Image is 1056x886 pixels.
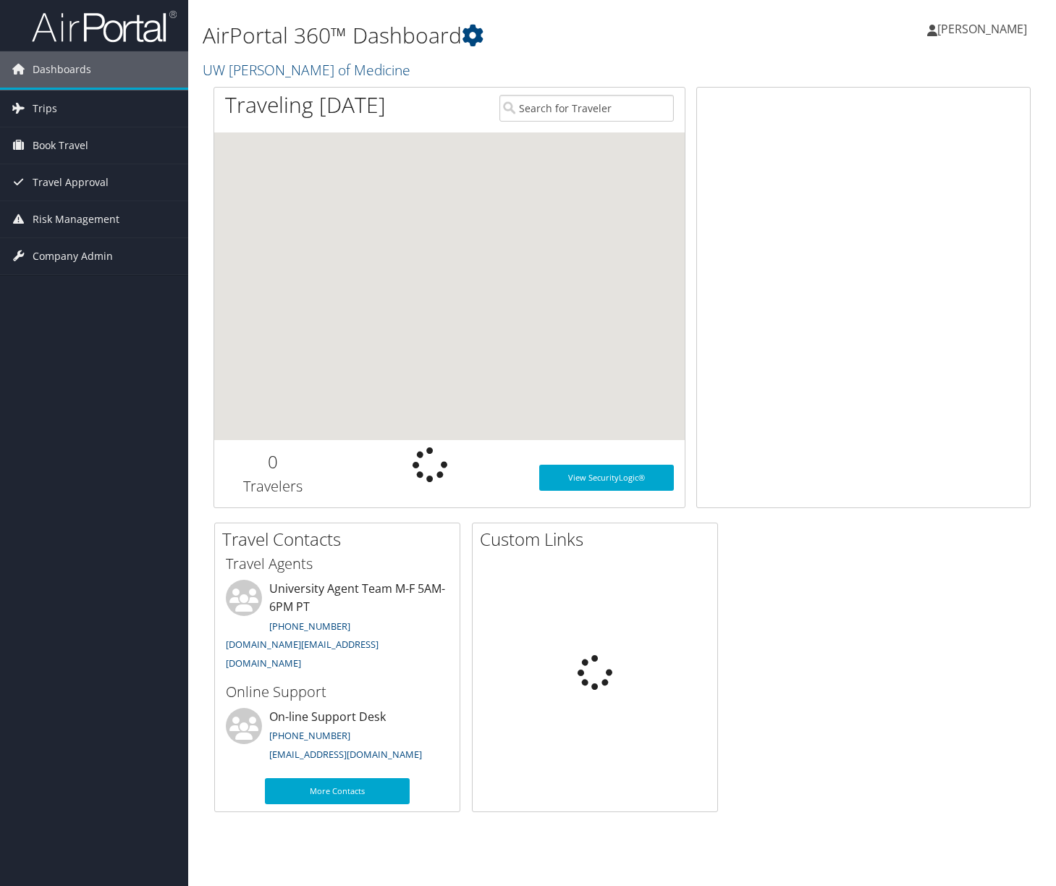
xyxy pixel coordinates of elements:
a: [PHONE_NUMBER] [269,729,350,742]
h3: Online Support [226,682,449,702]
h1: Traveling [DATE] [225,90,386,120]
h2: Custom Links [480,527,717,552]
h3: Travel Agents [226,554,449,574]
a: [DOMAIN_NAME][EMAIL_ADDRESS][DOMAIN_NAME] [226,638,379,670]
span: Book Travel [33,127,88,164]
a: [PERSON_NAME] [927,7,1042,51]
span: Company Admin [33,238,113,274]
span: Trips [33,90,57,127]
a: [PHONE_NUMBER] [269,620,350,633]
li: On-line Support Desk [219,708,456,767]
span: Risk Management [33,201,119,237]
h2: Travel Contacts [222,527,460,552]
span: [PERSON_NAME] [937,21,1027,37]
img: airportal-logo.png [32,9,177,43]
a: More Contacts [265,778,410,804]
a: [EMAIL_ADDRESS][DOMAIN_NAME] [269,748,422,761]
input: Search for Traveler [499,95,674,122]
h1: AirPortal 360™ Dashboard [203,20,762,51]
h3: Travelers [225,476,321,497]
li: University Agent Team M-F 5AM-6PM PT [219,580,456,676]
h2: 0 [225,450,321,474]
span: Travel Approval [33,164,109,201]
span: Dashboards [33,51,91,88]
a: View SecurityLogic® [539,465,675,491]
a: UW [PERSON_NAME] of Medicine [203,60,414,80]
